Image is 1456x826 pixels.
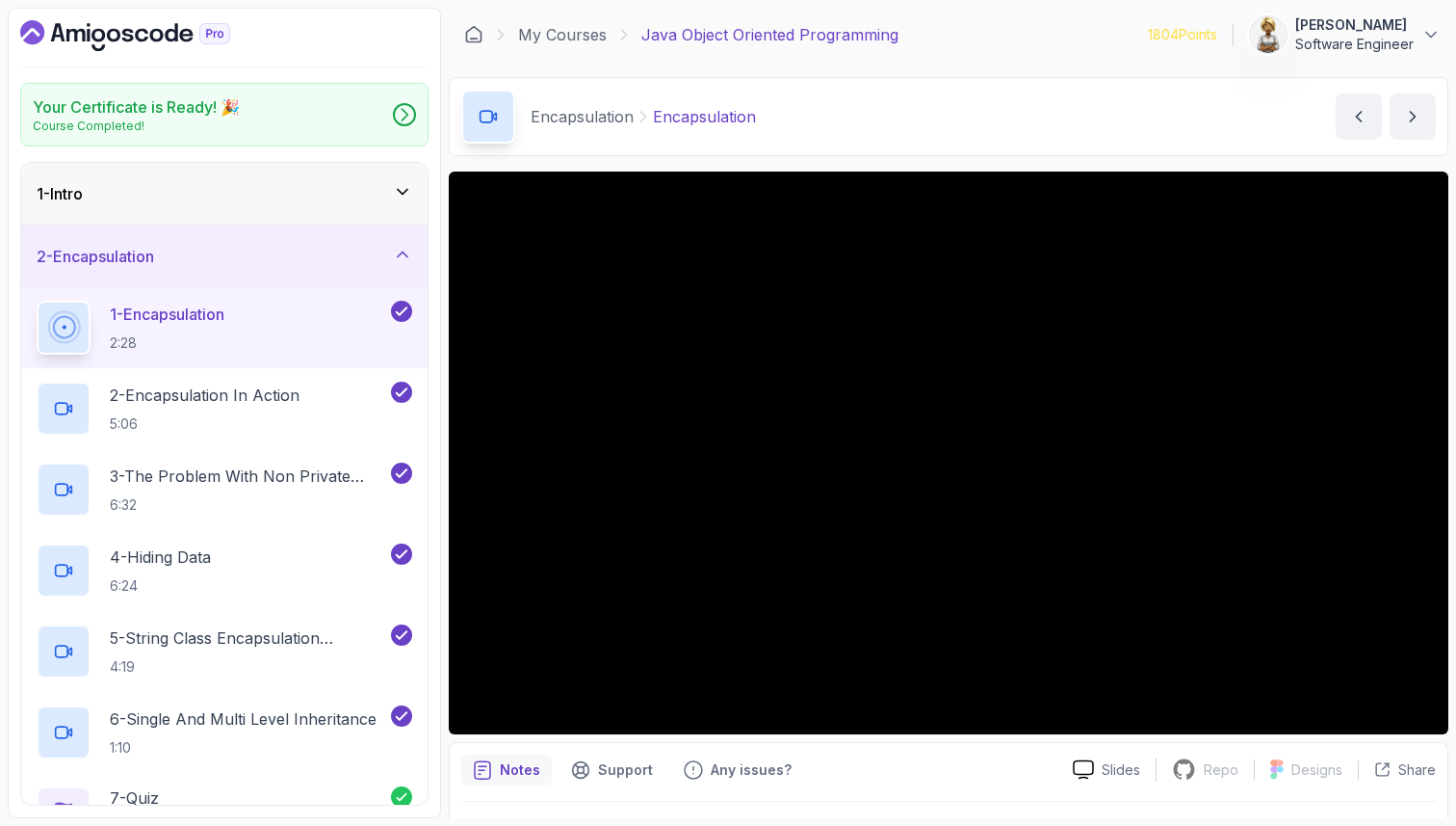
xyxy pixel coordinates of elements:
button: Feedback button [672,755,803,786]
button: 3-The Problem With Non Private Fields6:32 [37,463,412,517]
button: 1-Intro [21,163,428,225]
button: 4-Hiding Data6:24 [37,544,412,598]
p: Repo [1204,760,1238,780]
h2: Your Certificate is Ready! 🎉 [33,95,240,119]
p: 2:28 [110,333,224,353]
button: 2-Encapsulation [21,226,428,287]
p: 4 - Hiding Data [110,546,211,569]
a: Dashboard [464,25,483,44]
p: Designs [1291,760,1342,780]
a: My Courses [518,23,607,46]
iframe: 1 - Encapsulation [449,172,1448,734]
p: Support [598,760,653,780]
p: 4:19 [110,657,387,677]
button: 5-String Class Encapsulation Exa,Mple4:19 [37,625,412,679]
h3: 2 - Encapsulation [37,245,154,268]
p: Notes [500,760,540,780]
p: 6 - Single And Multi Level Inheritance [110,707,377,731]
button: 1-Encapsulation2:28 [37,301,412,355]
a: Your Certificate is Ready! 🎉Course Completed! [20,83,429,147]
button: notes button [461,755,552,786]
p: Share [1398,760,1436,780]
p: Java Object Oriented Programming [641,23,898,46]
p: 1804 Points [1148,25,1217,44]
p: Slides [1102,760,1140,780]
img: user profile image [1250,16,1287,53]
button: Support button [559,755,664,786]
button: user profile image[PERSON_NAME]Software Engineer [1249,15,1441,54]
button: Share [1358,760,1436,780]
p: Encapsulation [531,105,634,128]
a: Dashboard [20,20,274,51]
button: next content [1390,93,1436,140]
a: Slides [1057,759,1156,780]
p: 7 - Quiz [110,786,159,810]
button: 2-Encapsulation In Action5:06 [37,382,412,436]
p: 1:10 [110,738,377,758]
h3: 1 - Intro [37,182,83,205]
p: 2 - Encapsulation In Action [110,384,299,407]
p: Course Completed! [33,119,240,134]
p: Encapsulation [653,105,756,128]
button: 6-Single And Multi Level Inheritance1:10 [37,706,412,759]
p: Software Engineer [1295,35,1414,54]
p: 5 - String Class Encapsulation Exa,Mple [110,626,387,650]
p: 6:24 [110,576,211,596]
p: [PERSON_NAME] [1295,15,1414,35]
p: 5:06 [110,414,299,434]
button: previous content [1336,93,1382,140]
p: 6:32 [110,495,387,515]
p: Any issues? [711,760,792,780]
p: 1 - Encapsulation [110,303,224,326]
p: 3 - The Problem With Non Private Fields [110,465,387,488]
